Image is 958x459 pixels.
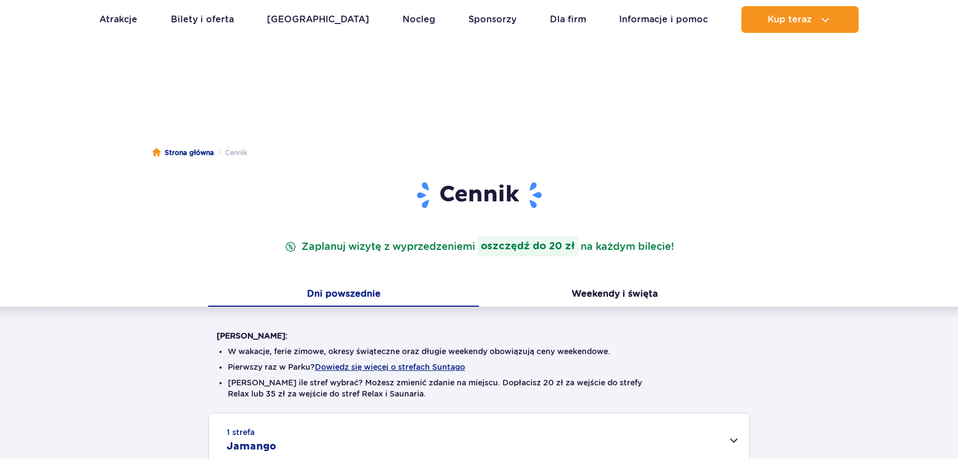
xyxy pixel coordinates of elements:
small: 1 strefa [227,427,255,438]
a: Dla firm [550,6,586,33]
p: Zaplanuj wizytę z wyprzedzeniem na każdym bilecie! [282,236,676,257]
button: Dni powszednie [208,283,479,307]
li: Pierwszy raz w Parku? [228,361,730,373]
a: [GEOGRAPHIC_DATA] [267,6,369,33]
h1: Cennik [217,181,741,210]
a: Sponsorzy [468,6,516,33]
a: Strona główna [152,147,214,158]
li: W wakacje, ferie zimowe, okresy świąteczne oraz długie weekendy obowiązują ceny weekendowe. [228,346,730,357]
h2: Jamango [227,440,276,453]
a: Bilety i oferta [171,6,234,33]
a: Atrakcje [99,6,137,33]
span: Kup teraz [768,15,812,25]
li: [PERSON_NAME] ile stref wybrać? Możesz zmienić zdanie na miejscu. Dopłacisz 20 zł za wejście do s... [228,377,730,399]
button: Weekendy i święta [479,283,750,307]
a: Informacje i pomoc [619,6,708,33]
li: Cennik [214,147,247,158]
strong: [PERSON_NAME]: [217,331,288,340]
button: Dowiedz się więcej o strefach Suntago [315,363,465,371]
strong: oszczędź do 20 zł [477,236,578,257]
button: Kup teraz [741,6,859,33]
a: Nocleg [403,6,435,33]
